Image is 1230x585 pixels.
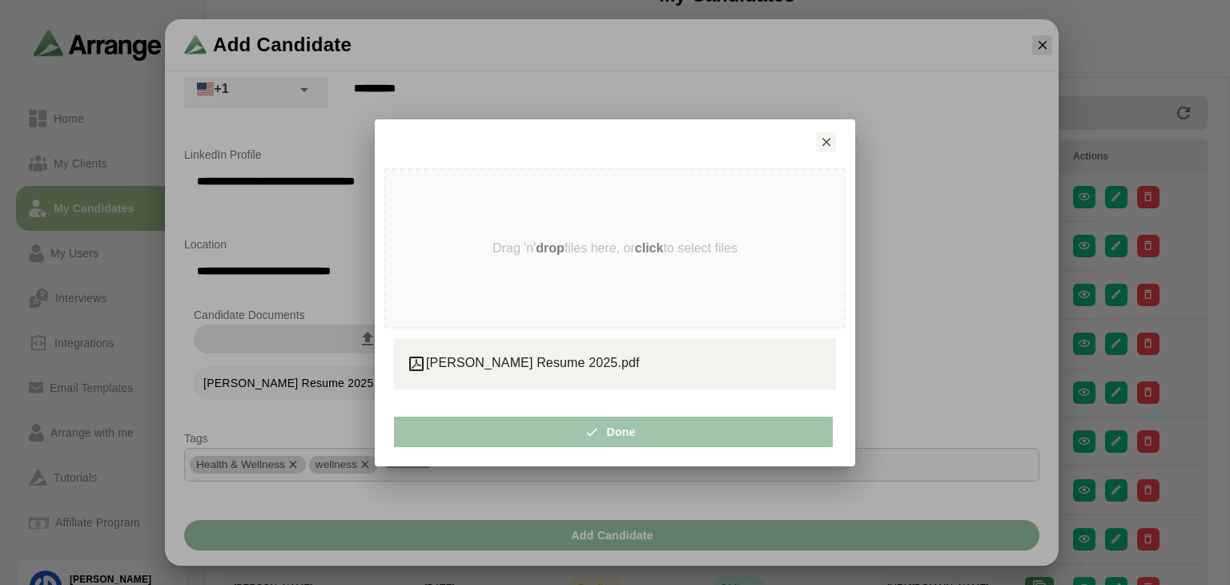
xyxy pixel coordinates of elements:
div: [PERSON_NAME] Resume 2025.pdf [407,353,823,373]
p: Drag 'n' files here, or to select files [492,241,738,256]
strong: click [635,241,664,255]
span: Done [591,417,635,447]
strong: drop [536,241,565,255]
button: Done [394,417,833,447]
